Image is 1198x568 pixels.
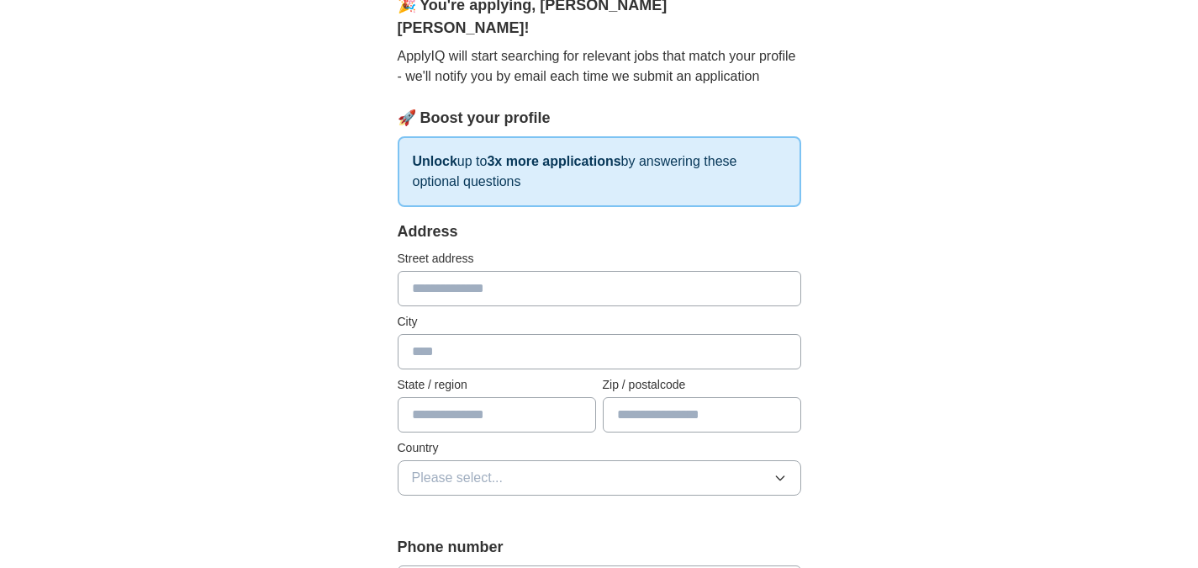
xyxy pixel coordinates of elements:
[398,460,801,496] button: Please select...
[398,376,596,394] label: State / region
[487,154,620,168] strong: 3x more applications
[603,376,801,394] label: Zip / postalcode
[398,136,801,207] p: up to by answering these optional questions
[413,154,457,168] strong: Unlock
[398,439,801,457] label: Country
[412,468,504,488] span: Please select...
[398,220,801,243] div: Address
[398,250,801,268] label: Street address
[398,107,801,130] div: 🚀 Boost your profile
[398,46,801,87] p: ApplyIQ will start searching for relevant jobs that match your profile - we'll notify you by emai...
[398,536,801,559] label: Phone number
[398,313,801,331] label: City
